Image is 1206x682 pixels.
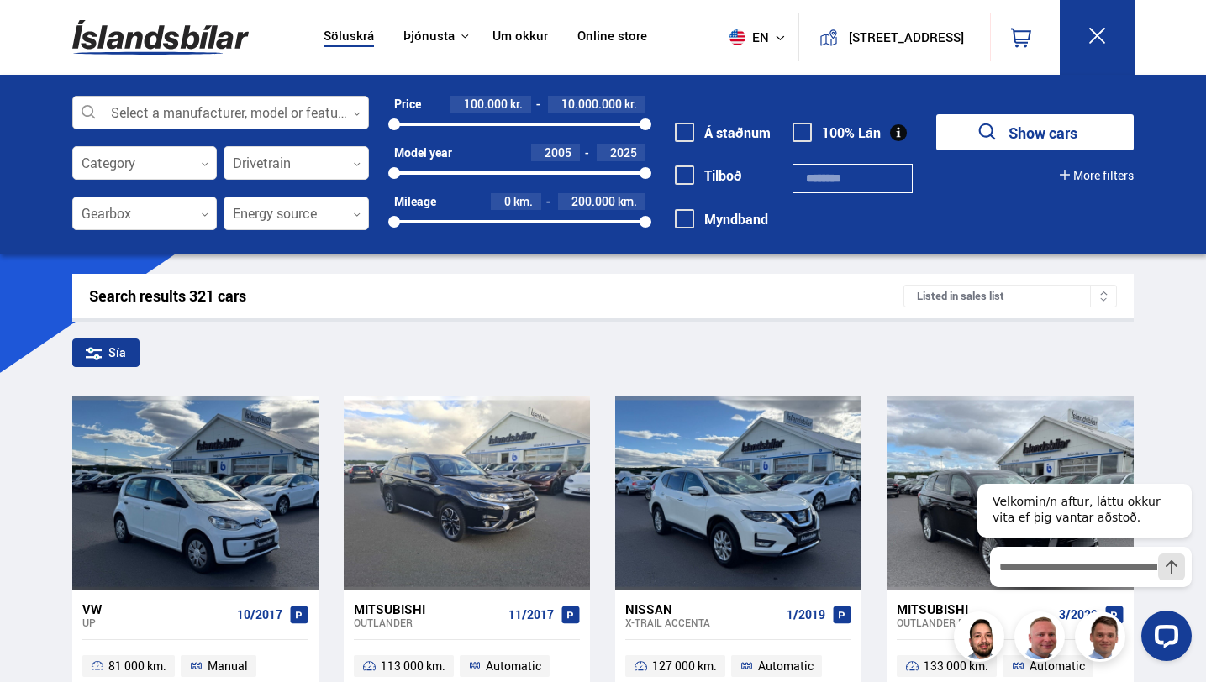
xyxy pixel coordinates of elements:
[464,96,508,112] span: 100.000
[208,656,248,676] span: Manual
[897,616,1051,628] div: Outlander PHEV
[324,29,374,46] a: Söluskrá
[571,193,615,209] span: 200.000
[964,454,1198,674] iframe: LiveChat chat widget
[394,195,436,208] div: Mileage
[675,125,771,140] label: Á staðnum
[845,30,968,45] button: [STREET_ADDRESS]
[610,144,637,160] span: 2025
[903,285,1117,307] div: Listed in sales list
[108,656,166,676] span: 81 000 km.
[545,144,571,160] span: 2005
[1060,169,1134,182] button: More filters
[729,29,745,45] img: svg+xml;base64,PHN2ZyB4bWxucz0iaHR0cDovL3d3dy53My5vcmcvMjAwMC9zdmciIHdpZHRoPSI1MTIiIGhlaWdodD0iNT...
[513,195,533,208] span: km.
[577,29,647,46] a: Online store
[72,338,140,367] div: Sía
[723,13,798,62] button: en
[492,29,548,46] a: Um okkur
[808,13,980,61] a: [STREET_ADDRESS]
[82,601,230,616] div: VW
[89,287,904,305] div: Search results 321 cars
[486,656,541,676] span: Automatic
[403,29,455,45] button: Þjónusta
[354,616,502,628] div: Outlander
[723,29,765,45] span: en
[561,96,622,112] span: 10.000.000
[394,97,421,111] div: Price
[936,114,1134,150] button: Show cars
[72,10,249,65] img: G0Ugv5HjCgRt.svg
[652,656,717,676] span: 127 000 km.
[897,601,1051,616] div: Mitsubishi
[675,212,768,227] label: Myndband
[394,146,452,160] div: Model year
[504,193,511,209] span: 0
[924,656,988,676] span: 133 000 km.
[758,656,814,676] span: Automatic
[956,614,1007,664] img: nhp88E3Fdnt1Opn2.png
[508,608,554,622] span: 11/2017
[82,616,230,628] div: Up
[354,601,502,616] div: Mitsubishi
[625,601,780,616] div: Nissan
[237,608,282,622] span: 10/2017
[793,125,881,140] label: 100% Lán
[381,656,445,676] span: 113 000 km.
[618,195,637,208] span: km.
[625,616,780,628] div: X-Trail ACCENTA
[675,168,742,183] label: Tilboð
[787,608,825,622] span: 1/2019
[624,97,637,111] span: kr.
[510,97,523,111] span: kr.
